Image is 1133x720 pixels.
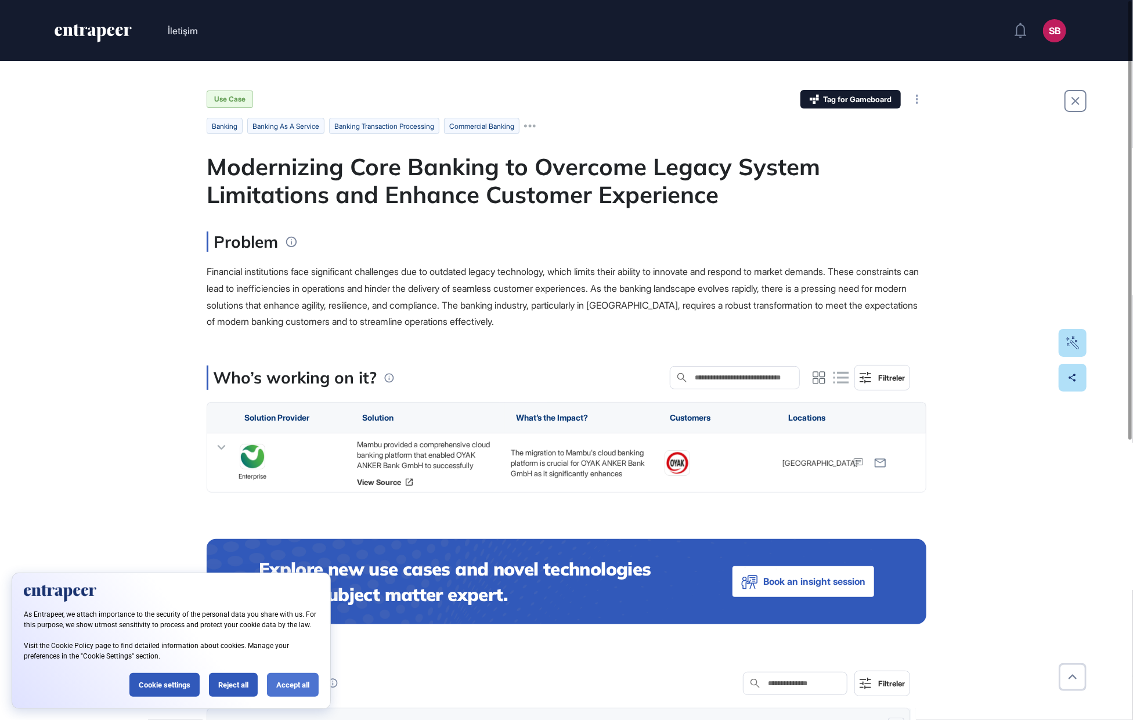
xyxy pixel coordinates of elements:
[168,23,198,38] button: İletişim
[357,477,499,487] a: View Source
[511,447,653,616] p: The migration to Mambu's cloud banking platform is crucial for OYAK ANKER Bank GmbH as it signifi...
[733,566,874,597] button: Book an insight session
[854,671,910,696] button: Filtreler
[763,573,865,590] span: Book an insight session
[244,413,309,422] span: Solution Provider
[854,365,910,390] button: Filtreler
[207,118,243,134] li: banking
[788,413,825,422] span: Locations
[207,91,253,108] div: Use Case
[357,439,499,471] div: Mambu provided a comprehensive cloud banking platform that enabled OYAK ANKER Bank GmbH to succes...
[444,118,519,134] li: commercial banking
[207,231,278,252] h3: Problem
[207,266,919,327] span: Financial institutions face significant challenges due to outdated legacy technology, which limit...
[1043,19,1066,42] button: SB
[823,96,892,103] span: Tag for Gameboard
[207,153,926,208] div: Modernizing Core Banking to Overcome Legacy System Limitations and Enhance Customer Experience
[53,24,133,46] a: entrapeer-logo
[240,444,265,469] img: image
[247,118,324,134] li: banking as a service
[239,472,266,482] span: enterprise
[878,373,905,382] div: Filtreler
[259,556,686,607] h4: Explore new use cases and novel technologies with a subject matter expert.
[329,118,439,134] li: banking transaction processing
[782,458,858,468] span: [GEOGRAPHIC_DATA]
[670,413,711,422] span: Customers
[665,451,690,475] img: image
[213,366,377,390] p: Who’s working on it?
[363,413,394,422] span: Solution
[240,444,265,469] a: image
[878,679,905,688] div: Filtreler
[517,413,589,422] span: What’s the Impact?
[665,450,690,476] a: image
